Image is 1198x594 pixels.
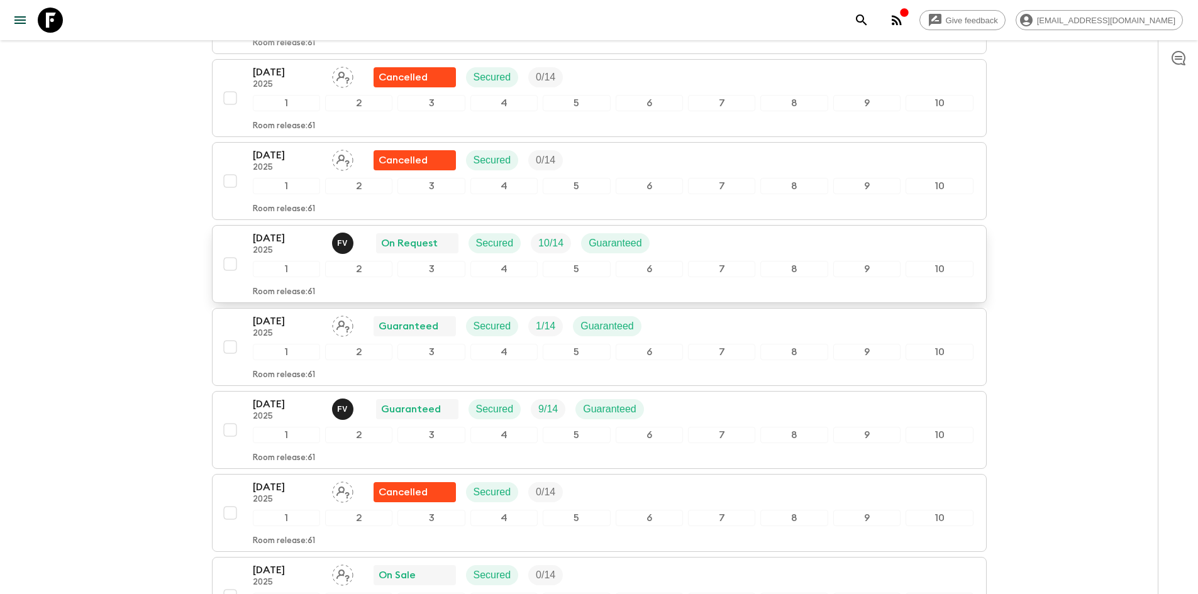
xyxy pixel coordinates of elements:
[253,38,315,48] p: Room release: 61
[476,402,514,417] p: Secured
[253,80,322,90] p: 2025
[474,153,511,168] p: Secured
[253,329,322,339] p: 2025
[466,67,519,87] div: Secured
[688,510,755,526] div: 7
[253,246,322,256] p: 2025
[253,578,322,588] p: 2025
[688,178,755,194] div: 7
[253,412,322,422] p: 2025
[470,427,538,443] div: 4
[470,178,538,194] div: 4
[332,70,353,80] span: Assign pack leader
[253,563,322,578] p: [DATE]
[906,178,973,194] div: 10
[474,485,511,500] p: Secured
[470,95,538,111] div: 4
[536,70,555,85] p: 0 / 14
[760,95,828,111] div: 8
[616,261,683,277] div: 6
[332,319,353,329] span: Assign pack leader
[760,261,828,277] div: 8
[538,402,558,417] p: 9 / 14
[616,510,683,526] div: 6
[469,233,521,253] div: Secured
[543,261,610,277] div: 5
[466,316,519,336] div: Secured
[616,427,683,443] div: 6
[528,565,563,585] div: Trip Fill
[379,485,428,500] p: Cancelled
[688,261,755,277] div: 7
[528,482,563,502] div: Trip Fill
[528,316,563,336] div: Trip Fill
[253,480,322,495] p: [DATE]
[397,95,465,111] div: 3
[212,308,987,386] button: [DATE]2025Assign pack leaderGuaranteedSecuredTrip FillGuaranteed12345678910Room release:61
[528,150,563,170] div: Trip Fill
[536,568,555,583] p: 0 / 14
[833,178,901,194] div: 9
[337,404,348,414] p: F V
[470,261,538,277] div: 4
[1030,16,1182,25] span: [EMAIL_ADDRESS][DOMAIN_NAME]
[543,95,610,111] div: 5
[253,95,320,111] div: 1
[474,319,511,334] p: Secured
[379,70,428,85] p: Cancelled
[538,236,563,251] p: 10 / 14
[325,510,392,526] div: 2
[580,319,634,334] p: Guaranteed
[397,427,465,443] div: 3
[325,427,392,443] div: 2
[583,402,636,417] p: Guaranteed
[253,204,315,214] p: Room release: 61
[253,148,322,163] p: [DATE]
[374,482,456,502] div: Flash Pack cancellation
[397,344,465,360] div: 3
[253,536,315,546] p: Room release: 61
[212,474,987,552] button: [DATE]2025Assign pack leaderFlash Pack cancellationSecuredTrip Fill12345678910Room release:61
[253,314,322,329] p: [DATE]
[466,150,519,170] div: Secured
[253,453,315,463] p: Room release: 61
[253,370,315,380] p: Room release: 61
[476,236,514,251] p: Secured
[616,344,683,360] div: 6
[474,568,511,583] p: Secured
[332,402,356,412] span: Francisco Valero
[253,163,322,173] p: 2025
[589,236,642,251] p: Guaranteed
[760,427,828,443] div: 8
[833,344,901,360] div: 9
[253,261,320,277] div: 1
[470,344,538,360] div: 4
[906,510,973,526] div: 10
[833,427,901,443] div: 9
[543,344,610,360] div: 5
[253,427,320,443] div: 1
[536,319,555,334] p: 1 / 14
[332,485,353,495] span: Assign pack leader
[688,344,755,360] div: 7
[8,8,33,33] button: menu
[212,142,987,220] button: [DATE]2025Assign pack leaderFlash Pack cancellationSecuredTrip Fill12345678910Room release:61
[397,261,465,277] div: 3
[466,565,519,585] div: Secured
[332,236,356,246] span: Francisco Valero
[325,178,392,194] div: 2
[543,510,610,526] div: 5
[397,510,465,526] div: 3
[470,510,538,526] div: 4
[531,399,565,419] div: Trip Fill
[397,178,465,194] div: 3
[469,399,521,419] div: Secured
[332,568,353,578] span: Assign pack leader
[332,153,353,163] span: Assign pack leader
[253,287,315,297] p: Room release: 61
[212,59,987,137] button: [DATE]2025Assign pack leaderFlash Pack cancellationSecuredTrip Fill12345678910Room release:61
[253,231,322,246] p: [DATE]
[253,510,320,526] div: 1
[253,397,322,412] p: [DATE]
[536,485,555,500] p: 0 / 14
